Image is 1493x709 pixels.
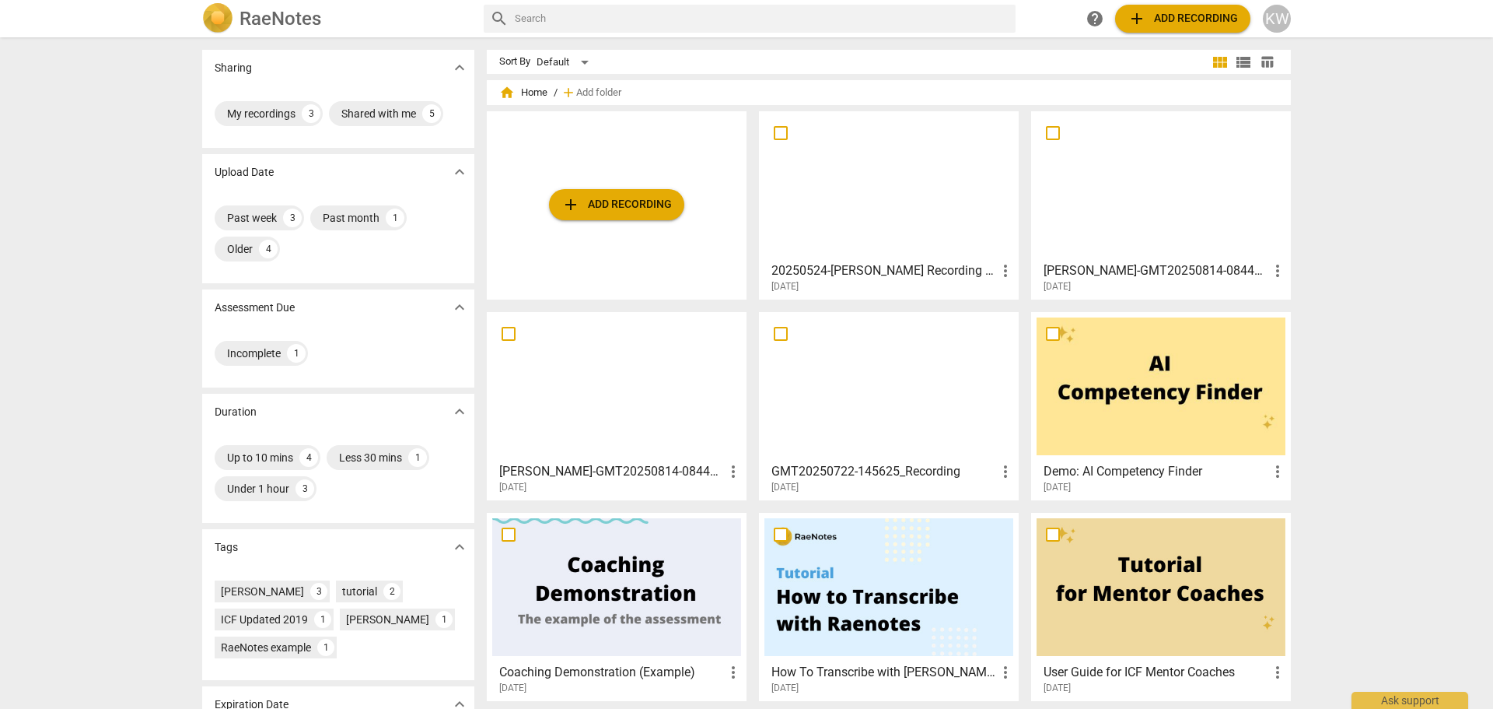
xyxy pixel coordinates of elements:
[492,518,741,694] a: Coaching Demonstration (Example)[DATE]
[996,462,1015,481] span: more_vert
[215,539,238,556] p: Tags
[339,450,402,465] div: Less 30 mins
[764,518,1013,694] a: How To Transcribe with [PERSON_NAME][DATE]
[499,682,526,695] span: [DATE]
[1260,54,1274,69] span: table_chart
[215,300,295,316] p: Assessment Due
[408,448,427,467] div: 1
[1044,462,1268,481] h3: Demo: AI Competency Finder
[1044,481,1071,494] span: [DATE]
[202,3,471,34] a: LogoRaeNotes
[283,209,302,227] div: 3
[342,584,377,599] div: tutorial
[1208,51,1232,74] button: Tile view
[1255,51,1278,74] button: Table view
[499,481,526,494] span: [DATE]
[724,462,743,481] span: more_vert
[764,318,1013,493] a: GMT20250722-145625_Recording[DATE]
[435,611,453,628] div: 1
[227,241,253,257] div: Older
[314,611,331,628] div: 1
[259,240,278,258] div: 4
[499,663,724,682] h3: Coaching Demonstration (Example)
[1037,318,1285,493] a: Demo: AI Competency Finder[DATE]
[341,106,416,121] div: Shared with me
[561,195,672,214] span: Add recording
[240,8,321,30] h2: RaeNotes
[771,462,996,481] h3: GMT20250722-145625_Recording
[771,682,799,695] span: [DATE]
[1211,53,1229,72] span: view_module
[221,640,311,655] div: RaeNotes example
[227,210,277,226] div: Past week
[1128,9,1238,28] span: Add recording
[490,9,509,28] span: search
[317,639,334,656] div: 1
[499,85,515,100] span: home
[1044,663,1268,682] h3: User Guide for ICF Mentor Coaches
[450,402,469,421] span: expand_more
[299,448,318,467] div: 4
[996,261,1015,280] span: more_vert
[215,164,274,181] p: Upload Date
[1037,117,1285,293] a: [PERSON_NAME]-GMT20250814-084435_Recording - Copy[DATE]
[537,50,594,75] div: Default
[450,298,469,317] span: expand_more
[771,261,996,280] h3: 20250524-Karin MCC Recording w Axel-1
[996,663,1015,682] span: more_vert
[1268,261,1287,280] span: more_vert
[302,104,320,123] div: 3
[554,87,558,99] span: /
[287,344,306,363] div: 1
[1115,5,1250,33] button: Upload
[448,400,471,423] button: Show more
[386,209,404,227] div: 1
[561,195,580,214] span: add
[448,535,471,559] button: Show more
[323,210,379,226] div: Past month
[227,346,281,361] div: Incomplete
[227,450,293,465] div: Up to 10 mins
[515,6,1009,31] input: Search
[448,296,471,319] button: Show more
[1044,682,1071,695] span: [DATE]
[1232,51,1255,74] button: List view
[771,280,799,293] span: [DATE]
[310,583,327,600] div: 3
[499,56,530,68] div: Sort By
[576,87,621,99] span: Add folder
[221,584,304,599] div: [PERSON_NAME]
[492,318,741,493] a: [PERSON_NAME]-GMT20250814-084435_Recording[DATE]
[450,58,469,77] span: expand_more
[422,104,441,123] div: 5
[1268,663,1287,682] span: more_vert
[1037,518,1285,694] a: User Guide for ICF Mentor Coaches[DATE]
[202,3,233,34] img: Logo
[1044,261,1268,280] h3: Jana-GMT20250814-084435_Recording - Copy
[1128,9,1146,28] span: add
[295,479,314,498] div: 3
[1351,692,1468,709] div: Ask support
[1234,53,1253,72] span: view_list
[1086,9,1104,28] span: help
[450,538,469,556] span: expand_more
[1081,5,1109,33] a: Help
[346,612,429,627] div: [PERSON_NAME]
[227,106,295,121] div: My recordings
[1263,5,1291,33] button: KW
[549,189,684,220] button: Upload
[215,60,252,76] p: Sharing
[561,85,576,100] span: add
[771,481,799,494] span: [DATE]
[448,160,471,184] button: Show more
[450,163,469,181] span: expand_more
[221,612,308,627] div: ICF Updated 2019
[499,462,724,481] h3: Jana-GMT20250814-084435_Recording
[227,481,289,497] div: Under 1 hour
[1044,280,1071,293] span: [DATE]
[771,663,996,682] h3: How To Transcribe with RaeNotes
[764,117,1013,293] a: 20250524-[PERSON_NAME] Recording w Axel-1[DATE]
[724,663,743,682] span: more_vert
[448,56,471,79] button: Show more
